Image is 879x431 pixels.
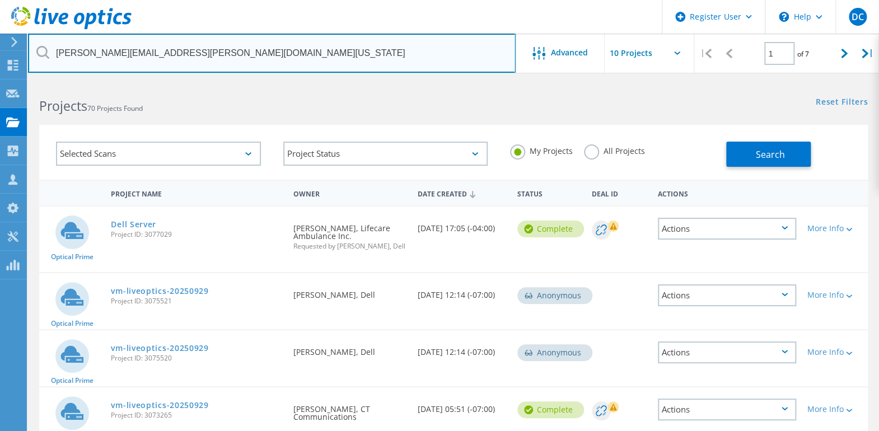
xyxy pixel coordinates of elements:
[111,344,208,352] a: vm-liveoptics-20250929
[584,144,645,155] label: All Projects
[412,330,512,367] div: [DATE] 12:14 (-07:00)
[551,49,588,57] span: Advanced
[797,49,809,59] span: of 7
[87,104,143,113] span: 70 Projects Found
[105,182,288,203] div: Project Name
[816,98,868,107] a: Reset Filters
[652,182,801,203] div: Actions
[658,399,796,420] div: Actions
[111,221,156,228] a: Dell Server
[288,207,412,261] div: [PERSON_NAME], Lifecare Ambulance Inc.
[510,144,573,155] label: My Projects
[726,142,811,167] button: Search
[517,221,584,237] div: Complete
[856,34,879,73] div: |
[694,34,717,73] div: |
[39,97,87,115] b: Projects
[11,24,132,31] a: Live Optics Dashboard
[56,142,261,166] div: Selected Scans
[412,273,512,310] div: [DATE] 12:14 (-07:00)
[517,344,592,361] div: Anonymous
[288,273,412,310] div: [PERSON_NAME], Dell
[51,254,93,260] span: Optical Prime
[111,401,208,409] a: vm-liveoptics-20250929
[807,291,862,299] div: More Info
[412,207,512,243] div: [DATE] 17:05 (-04:00)
[111,231,282,238] span: Project ID: 3077029
[412,182,512,204] div: Date Created
[111,412,282,419] span: Project ID: 3073265
[658,218,796,240] div: Actions
[288,330,412,367] div: [PERSON_NAME], Dell
[658,341,796,363] div: Actions
[807,405,862,413] div: More Info
[111,298,282,304] span: Project ID: 3075521
[111,355,282,362] span: Project ID: 3075520
[756,148,785,161] span: Search
[517,287,592,304] div: Anonymous
[412,387,512,424] div: [DATE] 05:51 (-07:00)
[512,182,586,203] div: Status
[51,320,93,327] span: Optical Prime
[779,12,789,22] svg: \n
[293,243,406,250] span: Requested by [PERSON_NAME], Dell
[288,182,412,203] div: Owner
[586,182,652,203] div: Deal Id
[28,34,516,73] input: Search projects by name, owner, ID, company, etc
[111,287,208,295] a: vm-liveoptics-20250929
[658,284,796,306] div: Actions
[283,142,488,166] div: Project Status
[807,224,862,232] div: More Info
[807,348,862,356] div: More Info
[517,401,584,418] div: Complete
[851,12,863,21] span: DC
[51,377,93,384] span: Optical Prime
